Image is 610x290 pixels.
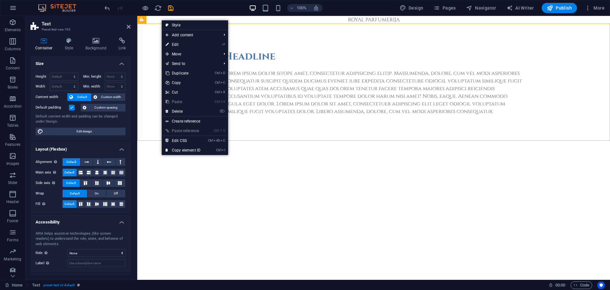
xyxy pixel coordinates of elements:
[208,138,213,143] i: Ctrl
[220,71,225,75] i: D
[154,4,162,12] i: Reload page
[64,200,74,208] span: Default
[162,97,204,107] a: CtrlVPaste
[63,200,77,208] button: Default
[215,90,220,94] i: Ctrl
[220,138,225,143] i: C
[32,281,80,289] nav: breadcrumb
[67,93,91,101] button: Default
[8,85,18,90] p: Boxes
[30,273,131,285] h4: Shape Dividers
[220,109,225,113] i: ⌦
[216,148,221,152] i: Ctrl
[36,75,50,78] label: Height
[464,3,499,13] button: Navigator
[4,257,21,262] p: Marketing
[162,59,219,68] a: Send to
[215,71,220,75] i: Ctrl
[103,4,111,12] button: undo
[220,100,225,104] i: V
[154,4,162,12] button: reload
[573,281,589,289] span: Code
[63,190,87,197] button: Default
[114,190,118,197] span: Off
[287,4,310,12] button: 100%
[36,169,63,176] label: Main axis
[30,215,131,226] h4: Accessibility
[36,179,63,187] label: Side axis
[215,81,220,85] i: Ctrl
[542,3,577,13] button: Publish
[36,190,63,197] label: Wrap
[63,179,80,187] button: Default
[99,93,124,101] span: Custom width
[36,104,69,111] label: Default padding
[6,66,20,71] p: Content
[60,38,81,51] h4: Style
[5,281,23,289] a: Home
[104,4,111,12] i: Undo: Variant changed: Default (Ctrl+Z)
[114,38,131,51] h4: Link
[582,3,607,13] button: More
[7,237,18,243] p: Forms
[571,281,592,289] button: Code
[162,88,204,97] a: CtrlXCut
[36,114,125,124] div: Default content width and padding can be changed under Design.
[36,85,50,88] label: Width
[313,5,319,11] i: On resize automatically adjust zoom level to fit chosen device.
[222,148,225,152] i: I
[30,56,131,67] h4: Size
[162,30,219,40] span: Add content
[4,104,22,109] p: Accordion
[81,104,125,111] button: Custom spacing
[223,129,225,133] i: V
[215,100,220,104] i: Ctrl
[42,21,131,27] h2: Text
[81,38,114,51] h4: Background
[36,249,49,257] span: Role
[162,68,204,78] a: CtrlDDuplicate
[162,107,204,116] a: ⌦Delete
[547,5,572,11] span: Publish
[213,138,220,143] i: Alt
[433,5,456,11] span: Pages
[220,129,222,133] i: ⇧
[77,283,80,287] i: This element is a customizable preset
[83,85,105,88] label: Min. width
[6,161,19,166] p: Images
[162,117,228,126] a: Create reference
[297,4,307,12] h6: 100%
[5,142,20,147] p: Features
[75,93,89,101] span: Default
[7,218,18,223] p: Footer
[106,190,125,197] button: Off
[7,123,18,128] p: Tables
[555,281,565,289] span: 00 00
[64,169,74,176] span: Default
[43,281,75,289] span: . preset-text-v2-default
[222,42,225,46] i: ⏎
[63,158,80,166] button: Default
[5,27,21,32] p: Elements
[36,93,67,101] label: Content width
[32,281,40,289] span: Click to select. Double-click to edit
[549,281,566,289] h6: Session time
[504,3,537,13] button: AI Writer
[162,145,204,155] a: CtrlICopy element ID
[87,190,106,197] button: On
[585,5,605,11] span: More
[214,129,219,133] i: Ctrl
[162,20,228,30] a: Style
[431,3,458,13] button: Pages
[162,136,204,145] a: CtrlAltCEdit CSS
[30,38,60,51] h4: Container
[597,281,605,289] button: Usercentrics
[162,40,204,49] a: ⏎Edit
[162,78,204,88] a: CtrlCCopy
[88,104,124,111] span: Custom spacing
[36,158,63,166] label: Alignment
[397,3,426,13] div: Design (Ctrl+Alt+Y)
[45,128,124,135] span: Edit design
[70,190,80,197] span: Default
[36,200,63,208] label: Fill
